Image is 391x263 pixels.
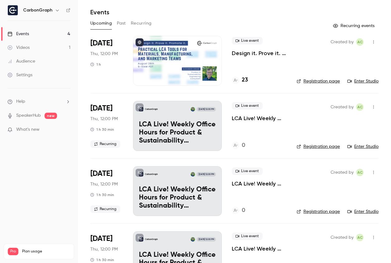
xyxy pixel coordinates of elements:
[8,255,20,261] p: Videos
[357,38,363,46] span: AC
[232,115,287,122] a: LCA Live! Weekly Office Hours for Product & Sustainability Innovators
[90,246,118,252] span: Thu, 12:00 PM
[197,172,216,176] span: [DATE] 12:00 PM
[232,232,263,240] span: Live event
[357,169,363,176] span: AC
[90,192,114,197] div: 1 h 30 min
[242,76,248,84] h4: 23
[297,78,340,84] a: Registration page
[139,186,216,210] p: LCA Live! Weekly Office Hours for Product & Sustainability Innovators
[191,107,195,111] img: Alexander Crease
[16,112,41,119] a: SpeakerHub
[23,7,52,13] h6: CarbonGraph
[90,169,112,179] span: [DATE]
[356,103,364,111] span: Alexander Crease
[232,167,263,175] span: Live event
[347,209,379,215] a: Enter Studio
[7,45,30,51] div: Videos
[133,166,222,216] a: LCA Live! Weekly Office Hours for Product & Sustainability InnovatorsCarbonGraphAlexander Crease[...
[356,38,364,46] span: Alexander Crease
[90,38,112,48] span: [DATE]
[7,31,29,37] div: Events
[232,37,263,45] span: Live event
[45,113,57,119] span: new
[133,101,222,151] a: LCA Live! Weekly Office Hours for Product & Sustainability InnovatorsCarbonGraphAlexander Crease[...
[131,18,152,28] button: Recurring
[7,58,35,64] div: Audience
[8,248,18,255] span: Pro
[90,140,120,148] span: Recurring
[145,108,158,111] p: CarbonGraph
[357,103,363,111] span: AC
[145,238,158,241] p: CarbonGraph
[242,206,245,215] h4: 0
[232,49,287,57] a: Design it. Prove it. Promote it: Practical LCA Tools for Materials, Manufacturing, and Marketing ...
[90,257,114,262] div: 1 h 30 min
[90,101,123,151] div: Sep 4 Thu, 9:00 AM (America/Los Angeles)
[357,234,363,241] span: AC
[90,127,114,132] div: 1 h 30 min
[145,173,158,176] p: CarbonGraph
[232,206,245,215] a: 0
[191,237,195,242] img: Alexander Crease
[197,237,216,242] span: [DATE] 12:00 PM
[90,116,118,122] span: Thu, 12:00 PM
[22,249,70,254] span: Plan usage
[90,166,123,216] div: Sep 11 Thu, 9:00 AM (America/Los Angeles)
[90,181,118,187] span: Thu, 12:00 PM
[90,51,118,57] span: Thu, 12:00 PM
[117,18,126,28] button: Past
[7,72,32,78] div: Settings
[356,169,364,176] span: Alexander Crease
[347,143,379,150] a: Enter Studio
[7,98,70,105] li: help-dropdown-opener
[90,62,101,67] div: 1 h
[90,18,112,28] button: Upcoming
[139,121,216,145] p: LCA Live! Weekly Office Hours for Product & Sustainability Innovators
[90,205,120,213] span: Recurring
[232,76,248,84] a: 23
[90,36,123,86] div: Aug 28 Thu, 9:00 AM (America/Los Angeles)
[16,98,25,105] span: Help
[331,234,354,241] span: Created by
[197,107,216,111] span: [DATE] 12:00 PM
[242,141,245,150] h4: 0
[90,234,112,244] span: [DATE]
[232,141,245,150] a: 0
[330,21,379,31] button: Recurring events
[90,103,112,113] span: [DATE]
[347,78,379,84] a: Enter Studio
[60,256,61,260] span: 1
[232,180,287,187] a: LCA Live! Weekly Office Hours for Product & Sustainability Innovators
[191,172,195,176] img: Alexander Crease
[232,245,287,252] a: LCA Live! Weekly Office Hours for Product & Sustainability Innovators
[90,8,109,16] h1: Events
[356,234,364,241] span: Alexander Crease
[297,209,340,215] a: Registration page
[297,143,340,150] a: Registration page
[8,5,18,15] img: CarbonGraph
[331,38,354,46] span: Created by
[331,169,354,176] span: Created by
[16,126,40,133] span: What's new
[331,103,354,111] span: Created by
[60,255,70,261] p: / 150
[232,102,263,110] span: Live event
